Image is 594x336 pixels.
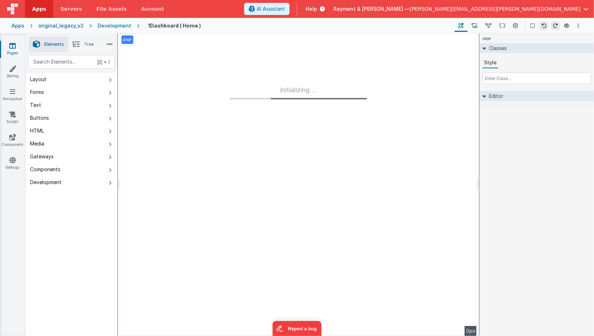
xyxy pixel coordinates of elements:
div: Layout [30,76,46,83]
span: Rayment & [PERSON_NAME] — [334,5,410,13]
div: Apps [11,22,24,29]
iframe: Marker.io feedback button [273,321,322,336]
div: Components [30,166,60,173]
span: + / [97,55,110,69]
div: Initializing ... [230,85,367,99]
span: Elements [44,41,64,47]
button: Buttons [26,112,117,124]
button: Layout [26,73,117,86]
div: Text [30,102,41,109]
div: Media [30,140,44,147]
div: Development [98,22,131,29]
p: page [123,37,132,43]
div: original_legacy_v2 [38,22,84,29]
button: Development [26,176,117,189]
span: [PERSON_NAME][EMAIL_ADDRESS][PERSON_NAME][DOMAIN_NAME] [410,5,580,13]
span: Tree [84,41,94,47]
span: Apps [32,5,46,13]
button: Gateways [26,150,117,163]
span: Servers [60,5,82,13]
button: Forms [26,86,117,99]
h4: page [480,34,494,43]
span: AI Assistant [257,5,285,13]
button: Text [26,99,117,112]
div: Gateways [30,153,54,160]
div: --> [120,34,477,336]
h4: 1Dashboard ( Home ) [148,23,201,28]
button: Rayment & [PERSON_NAME] — [PERSON_NAME][EMAIL_ADDRESS][PERSON_NAME][DOMAIN_NAME] [334,5,588,13]
div: Buttons [30,114,49,122]
div: Development [30,179,61,186]
button: HTML [26,124,117,137]
button: Style [482,58,498,68]
button: Components [26,163,117,176]
button: Media [26,137,117,150]
button: Options [574,21,583,30]
span: File Assets [96,5,127,13]
input: Enter Class... [482,73,591,84]
div: 0px [465,326,477,336]
span: Help [306,5,317,13]
div: Forms [30,89,44,96]
h2: Editor [486,91,503,101]
div: HTML [30,127,44,134]
button: AI Assistant [244,3,289,15]
input: Search Elements... [29,55,114,69]
h2: Classes [486,43,507,53]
